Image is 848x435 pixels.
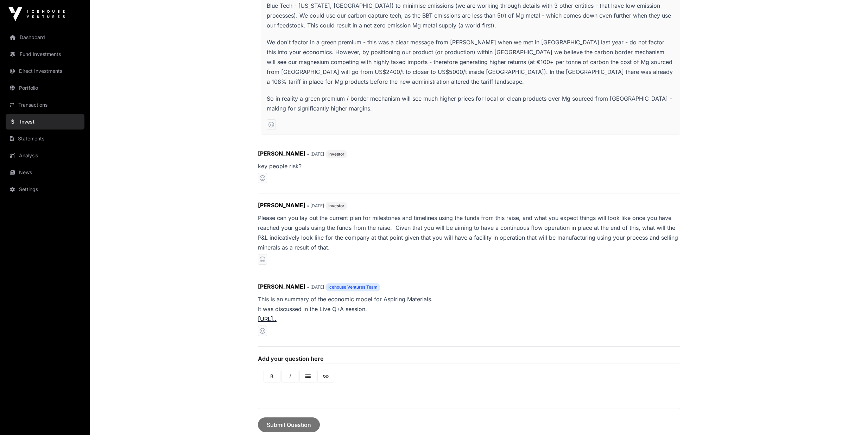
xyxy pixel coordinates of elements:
[282,370,298,382] a: Italic
[6,80,84,96] a: Portfolio
[264,370,280,382] a: Bold
[307,203,324,208] span: • [DATE]
[328,203,344,209] span: Investor
[307,284,324,290] span: • [DATE]
[300,370,316,382] a: Lists
[258,355,680,362] label: Add your question here
[6,148,84,163] a: Analysis
[258,315,277,322] a: [URL]..
[6,165,84,180] a: News
[328,284,378,290] span: Icehouse Ventures Team
[258,202,305,209] span: [PERSON_NAME]
[6,114,84,130] a: Invest
[258,161,680,171] p: key people risk?
[318,370,334,382] a: Link
[6,182,84,197] a: Settings
[258,150,305,157] span: [PERSON_NAME]
[267,94,674,113] p: So in reality a green premium / border mechanism will see much higher prices for local or clean p...
[6,131,84,146] a: Statements
[258,213,680,252] p: Please can you lay out the current plan for milestones and timelines using the funds from this ra...
[8,7,65,21] img: Icehouse Ventures Logo
[6,97,84,113] a: Transactions
[6,46,84,62] a: Fund Investments
[6,63,84,79] a: Direct Investments
[267,37,674,87] p: We don't factor in a green premium - this was a clear message from [PERSON_NAME] when we met in [...
[813,401,848,435] iframe: Chat Widget
[258,294,680,324] p: This is an summary of the economic model for Aspiring Materials. It was discussed in the Live Q+A...
[328,151,344,157] span: Investor
[307,151,324,157] span: • [DATE]
[258,283,305,290] span: [PERSON_NAME]
[6,30,84,45] a: Dashboard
